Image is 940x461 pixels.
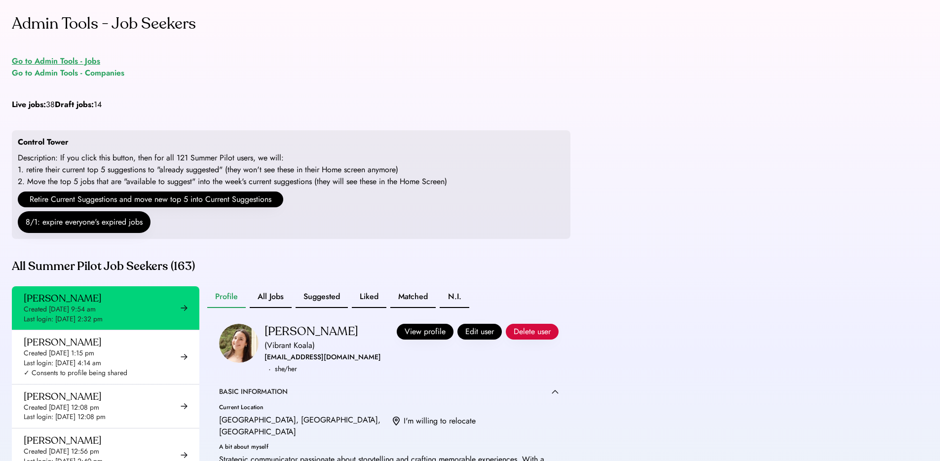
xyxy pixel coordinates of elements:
div: Created [DATE] 9:54 am [24,305,96,314]
button: N.I. [440,286,469,308]
button: Suggested [296,286,348,308]
div: Created [DATE] 12:56 pm [24,447,99,457]
div: [EMAIL_ADDRESS][DOMAIN_NAME] [264,351,381,363]
div: [PERSON_NAME] [24,336,102,348]
button: Retire Current Suggestions and move new top 5 into Current Suggestions [18,192,283,207]
div: (Vibrant Koala) [264,340,315,351]
div: All Summer Pilot Job Seekers (163) [12,259,570,274]
div: A bit about myself [219,444,559,450]
strong: Live jobs: [12,99,46,110]
div: Control Tower [18,136,69,148]
a: Go to Admin Tools - Jobs [12,55,100,67]
div: [PERSON_NAME] [24,292,102,305]
div: Last login: [DATE] 4:14 am [24,358,101,368]
div: · [268,363,271,375]
img: arrow-right-black.svg [181,305,188,311]
div: Last login: [DATE] 12:08 pm [24,412,106,422]
a: Go to Admin Tools - Companies [12,67,124,79]
button: Matched [390,286,436,308]
div: [GEOGRAPHIC_DATA], [GEOGRAPHIC_DATA], [GEOGRAPHIC_DATA] [219,414,385,438]
div: [PERSON_NAME] [264,324,358,340]
img: caret-up.svg [552,389,559,394]
img: arrow-right-black.svg [181,403,188,410]
button: View profile [397,324,453,340]
div: Created [DATE] 1:15 pm [24,348,94,358]
button: Edit user [457,324,502,340]
button: Delete user [506,324,559,340]
button: All Jobs [250,286,292,308]
div: BASIC INFORMATION [219,387,288,397]
div: ✓ Consents to profile being shared [24,368,127,378]
div: I'm willing to relocate [404,415,476,427]
strong: Draft jobs: [55,99,94,110]
div: Last login: [DATE] 2:32 pm [24,314,103,324]
img: arrow-right-black.svg [181,452,188,459]
img: arrow-right-black.svg [181,353,188,360]
button: Profile [207,286,246,308]
div: 38 14 [12,99,102,111]
div: Created [DATE] 12:08 pm [24,403,99,413]
button: Liked [352,286,386,308]
div: she/her [275,363,297,375]
div: Admin Tools - Job Seekers [12,12,196,36]
img: https%3A%2F%2F9c4076a67d41be3ea2c0407e1814dbd4.cdn.bubble.io%2Ff1750865448688x809484767749723900%... [219,324,259,363]
div: Description: If you click this button, then for all 121 Summer Pilot users, we will: 1. retire th... [18,152,447,188]
div: [PERSON_NAME] [24,390,102,403]
div: Current Location [219,404,385,410]
button: 8/1: expire everyone's expired jobs [18,211,150,233]
div: [PERSON_NAME] [24,434,102,447]
img: location.svg [393,417,400,426]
